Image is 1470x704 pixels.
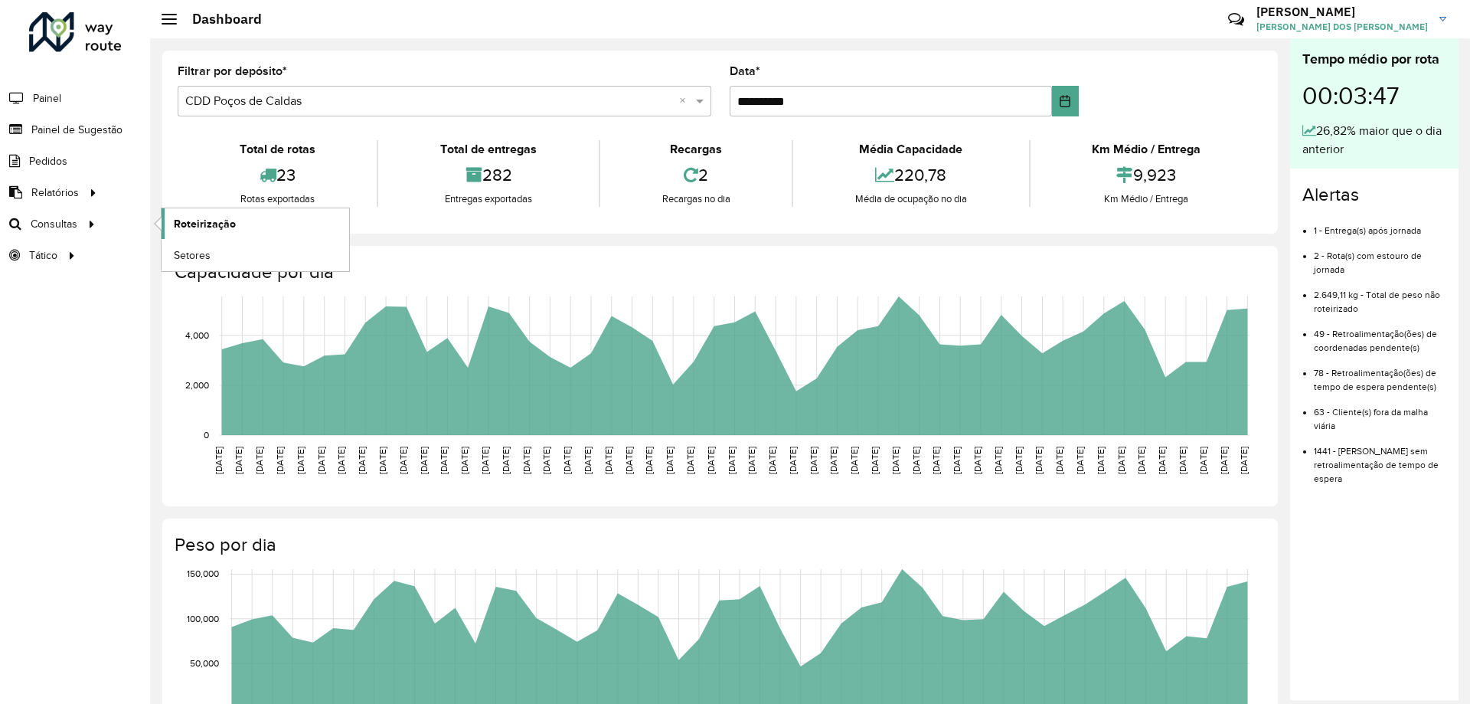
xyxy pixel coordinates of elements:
text: [DATE] [562,447,572,474]
text: [DATE] [849,447,859,474]
span: Clear all [679,92,692,110]
text: [DATE] [214,447,224,474]
label: Data [730,62,760,80]
span: Painel de Sugestão [31,122,122,138]
text: [DATE] [501,447,511,474]
div: 282 [382,159,594,192]
text: [DATE] [911,447,921,474]
text: [DATE] [275,447,285,474]
text: [DATE] [541,447,551,474]
text: [DATE] [377,447,387,474]
div: Entregas exportadas [382,192,594,207]
text: [DATE] [952,447,962,474]
div: Total de rotas [181,140,373,159]
h4: Capacidade por dia [175,261,1263,283]
li: 1 - Entrega(s) após jornada [1314,212,1446,237]
text: [DATE] [1239,447,1249,474]
text: [DATE] [521,447,531,474]
h4: Peso por dia [175,534,1263,556]
div: 00:03:47 [1302,70,1446,122]
div: Recargas no dia [604,192,788,207]
text: [DATE] [1075,447,1085,474]
text: [DATE] [685,447,695,474]
span: Pedidos [29,153,67,169]
text: [DATE] [583,447,593,474]
text: [DATE] [316,447,326,474]
a: Contato Rápido [1220,3,1253,36]
text: [DATE] [1034,447,1044,474]
li: 78 - Retroalimentação(ões) de tempo de espera pendente(s) [1314,355,1446,394]
text: [DATE] [1136,447,1146,474]
text: [DATE] [808,447,818,474]
text: [DATE] [254,447,264,474]
text: 50,000 [190,658,219,668]
button: Choose Date [1052,86,1079,116]
text: [DATE] [1178,447,1187,474]
label: Filtrar por depósito [178,62,287,80]
text: [DATE] [1116,447,1126,474]
div: Total de entregas [382,140,594,159]
li: 63 - Cliente(s) fora da malha viária [1314,394,1446,433]
text: [DATE] [1096,447,1106,474]
h4: Alertas [1302,184,1446,206]
li: 2.649,11 kg - Total de peso não roteirizado [1314,277,1446,316]
text: [DATE] [296,447,305,474]
h3: [PERSON_NAME] [1256,5,1428,19]
text: [DATE] [1157,447,1167,474]
text: 100,000 [187,614,219,624]
text: [DATE] [398,447,408,474]
div: Tempo médio por rota [1302,49,1446,70]
text: [DATE] [1014,447,1024,474]
text: [DATE] [480,447,490,474]
text: [DATE] [1054,447,1064,474]
text: [DATE] [727,447,737,474]
text: [DATE] [624,447,634,474]
span: Setores [174,247,211,264]
div: Média Capacidade [797,140,1024,159]
text: 150,000 [187,569,219,579]
text: 4,000 [185,330,209,340]
text: [DATE] [419,447,429,474]
text: [DATE] [706,447,716,474]
div: 2 [604,159,788,192]
a: Roteirização [162,208,349,239]
div: 23 [181,159,373,192]
text: [DATE] [357,447,367,474]
div: Km Médio / Entrega [1034,192,1259,207]
div: Média de ocupação no dia [797,192,1024,207]
text: [DATE] [603,447,613,474]
text: [DATE] [931,447,941,474]
div: 9,923 [1034,159,1259,192]
text: [DATE] [1219,447,1229,474]
li: 1441 - [PERSON_NAME] sem retroalimentação de tempo de espera [1314,433,1446,486]
span: [PERSON_NAME] DOS [PERSON_NAME] [1256,20,1428,34]
text: [DATE] [788,447,798,474]
li: 49 - Retroalimentação(ões) de coordenadas pendente(s) [1314,316,1446,355]
div: 220,78 [797,159,1024,192]
span: Tático [29,247,57,264]
span: Roteirização [174,216,236,232]
text: [DATE] [828,447,838,474]
span: Relatórios [31,185,79,201]
a: Setores [162,240,349,270]
h2: Dashboard [177,11,262,28]
text: [DATE] [890,447,900,474]
text: 2,000 [185,380,209,390]
text: [DATE] [234,447,243,474]
div: Recargas [604,140,788,159]
text: [DATE] [767,447,777,474]
text: [DATE] [993,447,1003,474]
text: [DATE] [439,447,449,474]
text: [DATE] [870,447,880,474]
text: [DATE] [644,447,654,474]
text: [DATE] [665,447,675,474]
div: 26,82% maior que o dia anterior [1302,122,1446,159]
div: Rotas exportadas [181,192,373,207]
text: 0 [204,430,209,440]
span: Consultas [31,216,77,232]
text: [DATE] [1198,447,1208,474]
text: [DATE] [746,447,756,474]
div: Km Médio / Entrega [1034,140,1259,159]
text: [DATE] [972,447,982,474]
span: Painel [33,90,61,106]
